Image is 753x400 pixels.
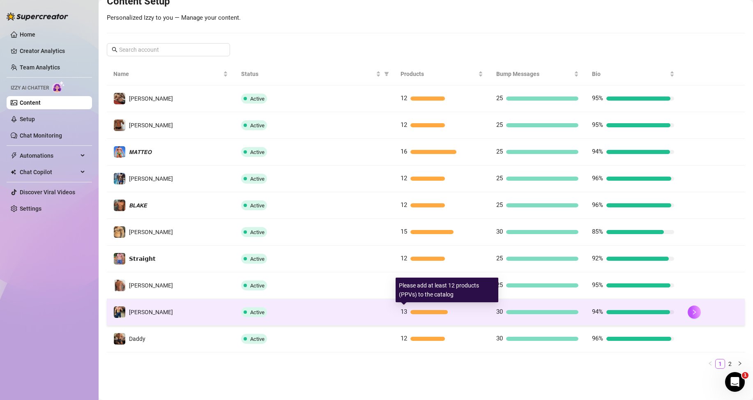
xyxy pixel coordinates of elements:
span: 30 [496,228,503,235]
span: 25 [496,255,503,262]
span: 25 [496,175,503,182]
img: 𝗦𝘁𝗿𝗮𝗶𝗴𝗵𝘁 [114,253,125,264]
img: 𝙅𝙊𝙀 [114,226,125,238]
span: 95% [592,281,603,289]
span: 12 [401,121,407,129]
span: 12 [401,175,407,182]
span: Active [250,96,265,102]
span: Active [250,256,265,262]
a: Settings [20,205,41,212]
span: 12 [401,94,407,102]
span: 1 [742,372,748,379]
span: [PERSON_NAME] [129,282,173,289]
span: 25 [496,148,503,155]
iframe: Intercom live chat [725,372,745,392]
span: Bio [592,69,668,78]
span: 25 [496,201,503,209]
img: Arthur [114,173,125,184]
span: Status [241,69,374,78]
span: 12 [401,335,407,342]
span: Chat Copilot [20,166,78,179]
li: 1 [715,359,725,369]
span: 𝘽𝙇𝘼𝙆𝙀 [129,202,147,209]
span: [PERSON_NAME] [129,175,173,182]
span: Active [250,122,265,129]
span: 12 [401,201,407,209]
span: Active [250,176,265,182]
span: 96% [592,335,603,342]
img: Daddy [114,333,125,345]
span: Daddy [129,336,145,342]
span: 13 [401,308,407,315]
a: Team Analytics [20,64,60,71]
a: 2 [725,359,735,368]
span: 94% [592,308,603,315]
span: Products [401,69,477,78]
img: 𝙈𝘼𝙏𝙏𝙀𝙊 [114,146,125,158]
span: 25 [496,94,503,102]
a: 1 [716,359,725,368]
span: 16 [401,148,407,155]
span: 30 [496,335,503,342]
img: Anthony [114,120,125,131]
li: Previous Page [705,359,715,369]
a: Home [20,31,35,38]
img: Dylan [114,93,125,104]
span: Personalized Izzy to you — Manage your content. [107,14,241,21]
span: filter [382,68,391,80]
span: 92% [592,255,603,262]
img: 𝘽𝙇𝘼𝙆𝙀 [114,200,125,211]
span: search [112,47,117,53]
span: 95% [592,121,603,129]
span: Active [250,283,265,289]
button: right [688,306,701,319]
span: [PERSON_NAME] [129,95,173,102]
span: Active [250,229,265,235]
a: Discover Viral Videos [20,189,75,195]
span: 𝙈𝘼𝙏𝙏𝙀𝙊 [129,149,152,155]
li: 2 [725,359,735,369]
th: Bump Messages [490,63,585,85]
span: right [737,361,742,366]
a: Content [20,99,41,106]
a: Creator Analytics [20,44,85,57]
span: Active [250,202,265,209]
img: Chat Copilot [11,169,16,175]
a: Setup [20,116,35,122]
span: Name [113,69,221,78]
th: Products [394,63,490,85]
span: 96% [592,175,603,182]
span: [PERSON_NAME] [129,229,173,235]
img: Paul [114,306,125,318]
span: 95% [592,94,603,102]
span: 25 [496,121,503,129]
span: Izzy AI Chatter [11,84,49,92]
input: Search account [119,45,219,54]
div: Please add at least 12 products (PPVs) to the catalog [396,278,498,302]
span: Active [250,309,265,315]
span: 94% [592,148,603,155]
span: thunderbolt [11,152,17,159]
span: 96% [592,201,603,209]
span: Automations [20,149,78,162]
span: Bump Messages [496,69,572,78]
span: 15 [401,228,407,235]
span: right [691,309,697,315]
span: [PERSON_NAME] [129,309,173,315]
li: Next Page [735,359,745,369]
span: Active [250,149,265,155]
button: right [735,359,745,369]
img: logo-BBDzfeDw.svg [7,12,68,21]
span: Active [250,336,265,342]
th: Status [235,63,394,85]
span: [PERSON_NAME] [129,122,173,129]
th: Bio [585,63,681,85]
a: Chat Monitoring [20,132,62,139]
span: filter [384,71,389,76]
img: Nathan [114,280,125,291]
th: Name [107,63,235,85]
span: 12 [401,255,407,262]
img: AI Chatter [52,81,65,93]
span: 85% [592,228,603,235]
span: 30 [496,308,503,315]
